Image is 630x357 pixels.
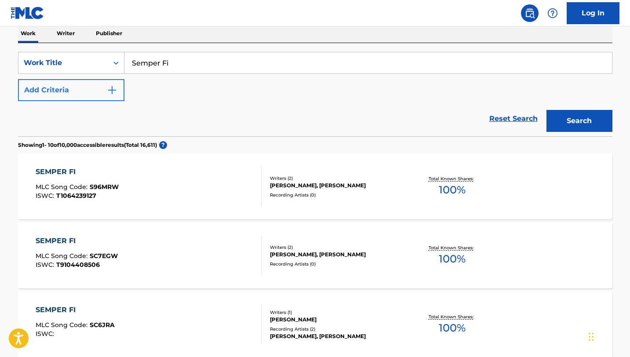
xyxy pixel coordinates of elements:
[36,321,90,329] span: MLC Song Code :
[36,236,118,246] div: SEMPER FI
[270,332,403,340] div: [PERSON_NAME], [PERSON_NAME]
[54,24,77,43] p: Writer
[24,58,103,68] div: Work Title
[18,79,124,101] button: Add Criteria
[270,261,403,267] div: Recording Artists ( 0 )
[546,110,612,132] button: Search
[56,261,100,269] span: T9104408506
[270,192,403,198] div: Recording Artists ( 0 )
[429,313,476,320] p: Total Known Shares:
[18,52,612,136] form: Search Form
[270,182,403,189] div: [PERSON_NAME], [PERSON_NAME]
[524,8,535,18] img: search
[547,8,558,18] img: help
[90,321,115,329] span: SC6JRA
[567,2,619,24] a: Log In
[36,252,90,260] span: MLC Song Code :
[270,316,403,324] div: [PERSON_NAME]
[36,183,90,191] span: MLC Song Code :
[18,24,38,43] p: Work
[439,320,466,336] span: 100 %
[586,315,630,357] iframe: Chat Widget
[439,182,466,198] span: 100 %
[270,326,403,332] div: Recording Artists ( 2 )
[93,24,125,43] p: Publisher
[36,330,56,338] span: ISWC :
[36,305,115,315] div: SEMPER FI
[270,244,403,251] div: Writers ( 2 )
[429,175,476,182] p: Total Known Shares:
[439,251,466,267] span: 100 %
[90,183,119,191] span: S96MRW
[589,324,594,350] div: Drag
[107,85,117,95] img: 9d2ae6d4665cec9f34b9.svg
[270,251,403,259] div: [PERSON_NAME], [PERSON_NAME]
[36,261,56,269] span: ISWC :
[485,109,542,128] a: Reset Search
[11,7,44,19] img: MLC Logo
[544,4,561,22] div: Help
[36,167,119,177] div: SEMPER FI
[270,175,403,182] div: Writers ( 2 )
[18,222,612,288] a: SEMPER FIMLC Song Code:SC7EGWISWC:T9104408506Writers (2)[PERSON_NAME], [PERSON_NAME]Recording Art...
[429,244,476,251] p: Total Known Shares:
[56,192,96,200] span: T1064239127
[270,309,403,316] div: Writers ( 1 )
[36,192,56,200] span: ISWC :
[521,4,539,22] a: Public Search
[18,153,612,219] a: SEMPER FIMLC Song Code:S96MRWISWC:T1064239127Writers (2)[PERSON_NAME], [PERSON_NAME]Recording Art...
[90,252,118,260] span: SC7EGW
[159,141,167,149] span: ?
[18,141,157,149] p: Showing 1 - 10 of 10,000 accessible results (Total 16,611 )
